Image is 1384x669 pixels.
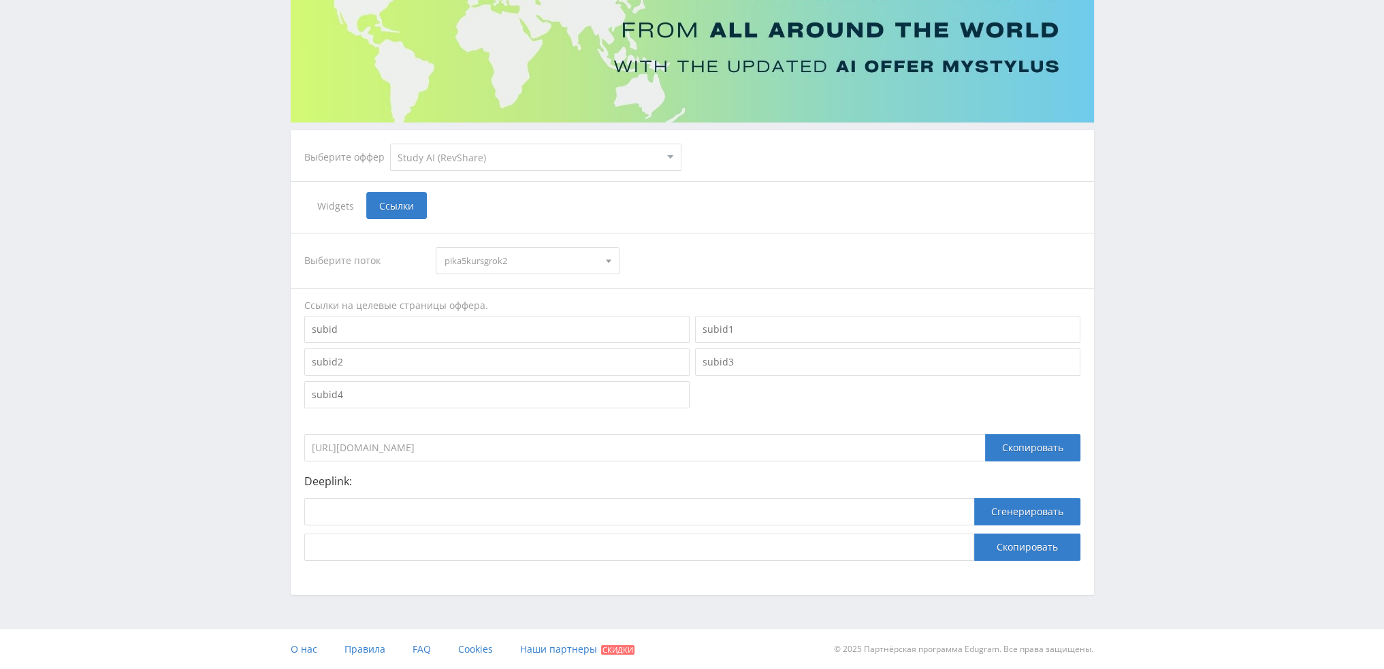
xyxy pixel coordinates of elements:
[695,348,1080,376] input: subid3
[304,299,1080,312] div: Ссылки на целевые страницы оффера.
[413,642,431,655] span: FAQ
[601,645,634,655] span: Скидки
[974,534,1080,561] button: Скопировать
[974,498,1080,525] button: Сгенерировать
[344,642,385,655] span: Правила
[520,642,597,655] span: Наши партнеры
[695,316,1080,343] input: subid1
[458,642,493,655] span: Cookies
[445,248,598,274] span: pika5kursgrok2
[366,192,427,219] span: Ссылки
[304,348,690,376] input: subid2
[985,434,1080,461] div: Скопировать
[304,192,366,219] span: Widgets
[304,381,690,408] input: subid4
[304,475,1080,487] p: Deeplink:
[304,247,423,274] div: Выберите поток
[304,152,390,163] div: Выберите оффер
[291,642,317,655] span: О нас
[304,316,690,343] input: subid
